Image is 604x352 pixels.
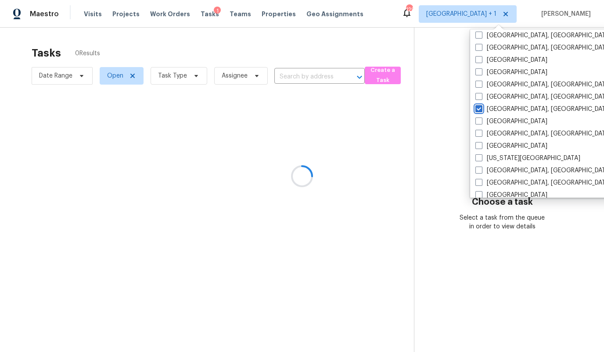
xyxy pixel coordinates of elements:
label: [GEOGRAPHIC_DATA] [475,56,547,64]
label: [GEOGRAPHIC_DATA] [475,68,547,77]
label: [GEOGRAPHIC_DATA] [475,191,547,199]
div: 129 [406,5,412,14]
label: [US_STATE][GEOGRAPHIC_DATA] [475,154,580,163]
label: [GEOGRAPHIC_DATA] [475,142,547,150]
label: [GEOGRAPHIC_DATA] [475,117,547,126]
div: 1 [214,7,221,15]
